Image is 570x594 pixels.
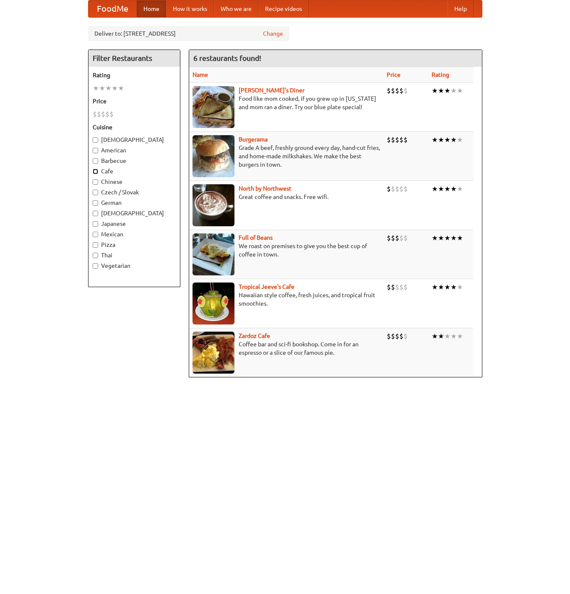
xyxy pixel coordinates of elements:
[193,86,234,128] img: sallys.jpg
[193,242,380,259] p: We roast on premises to give you the best cup of coffee in town.
[391,283,395,292] li: $
[239,185,292,192] b: North by Northwest
[93,263,98,269] input: Vegetarian
[457,233,463,243] li: ★
[387,233,391,243] li: $
[105,110,109,119] li: $
[93,251,176,259] label: Thai
[93,97,176,105] h5: Price
[239,332,270,339] b: Zardoz Cafe
[444,135,450,144] li: ★
[457,86,463,95] li: ★
[432,184,438,194] li: ★
[444,332,450,341] li: ★
[93,123,176,131] h5: Cuisine
[432,71,449,78] a: Rating
[88,0,137,17] a: FoodMe
[93,136,176,144] label: [DEMOGRAPHIC_DATA]
[391,135,395,144] li: $
[239,136,268,143] b: Burgerama
[457,283,463,292] li: ★
[193,193,380,201] p: Great coffee and snacks. Free wifi.
[399,135,403,144] li: $
[193,233,234,275] img: beans.jpg
[93,71,176,79] h5: Rating
[403,233,408,243] li: $
[399,233,403,243] li: $
[387,86,391,95] li: $
[391,86,395,95] li: $
[112,84,118,93] li: ★
[387,332,391,341] li: $
[438,233,444,243] li: ★
[450,332,457,341] li: ★
[88,50,180,67] h4: Filter Restaurants
[457,332,463,341] li: ★
[450,184,457,194] li: ★
[391,184,395,194] li: $
[399,184,403,194] li: $
[450,135,457,144] li: ★
[387,71,401,78] a: Price
[93,209,176,217] label: [DEMOGRAPHIC_DATA]
[93,200,98,206] input: German
[99,84,105,93] li: ★
[193,54,261,62] ng-pluralize: 6 restaurants found!
[193,144,380,169] p: Grade A beef, freshly ground every day, hand-cut fries, and home-made milkshakes. We make the bes...
[137,0,166,17] a: Home
[105,84,112,93] li: ★
[193,283,234,324] img: jeeves.jpg
[457,135,463,144] li: ★
[403,135,408,144] li: $
[239,283,294,290] a: Tropical Jeeve's Cafe
[438,135,444,144] li: ★
[93,241,176,249] label: Pizza
[93,179,98,185] input: Chinese
[93,146,176,154] label: American
[403,86,408,95] li: $
[432,135,438,144] li: ★
[166,0,214,17] a: How it works
[432,332,438,341] li: ★
[438,86,444,95] li: ★
[239,234,273,241] a: Full of Beans
[193,71,208,78] a: Name
[88,26,289,41] div: Deliver to: [STREET_ADDRESS]
[395,135,399,144] li: $
[438,283,444,292] li: ★
[193,135,234,177] img: burgerama.jpg
[387,184,391,194] li: $
[438,184,444,194] li: ★
[93,242,98,248] input: Pizza
[457,184,463,194] li: ★
[387,135,391,144] li: $
[93,262,176,270] label: Vegetarian
[93,230,176,238] label: Mexican
[214,0,258,17] a: Who we are
[93,188,176,196] label: Czech / Slovak
[258,0,309,17] a: Recipe videos
[432,283,438,292] li: ★
[387,283,391,292] li: $
[444,86,450,95] li: ★
[395,184,399,194] li: $
[395,86,399,95] li: $
[193,291,380,308] p: Hawaiian style coffee, fresh juices, and tropical fruit smoothies.
[391,332,395,341] li: $
[93,157,176,165] label: Barbecue
[93,220,176,228] label: Japanese
[450,86,457,95] li: ★
[444,283,450,292] li: ★
[193,94,380,111] p: Food like mom cooked, if you grew up in [US_STATE] and mom ran a diner. Try our blue plate special!
[395,332,399,341] li: $
[93,211,98,216] input: [DEMOGRAPHIC_DATA]
[444,233,450,243] li: ★
[93,190,98,195] input: Czech / Slovak
[193,340,380,357] p: Coffee bar and sci-fi bookshop. Come in for an espresso or a slice of our famous pie.
[239,87,305,94] a: [PERSON_NAME]'s Diner
[432,86,438,95] li: ★
[93,110,97,119] li: $
[395,283,399,292] li: $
